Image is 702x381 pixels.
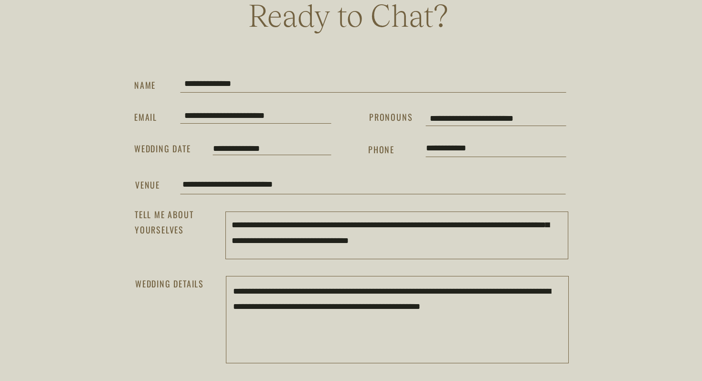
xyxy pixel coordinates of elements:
h3: pronouns [369,109,417,121]
h3: Name [134,77,158,89]
h3: Wedding DATE [134,141,206,153]
h3: email [134,109,158,121]
h3: phone [368,142,392,154]
h3: VENUE [135,177,161,189]
h3: tell me about yourselves [135,207,219,241]
h3: Wedding Details [135,276,219,289]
